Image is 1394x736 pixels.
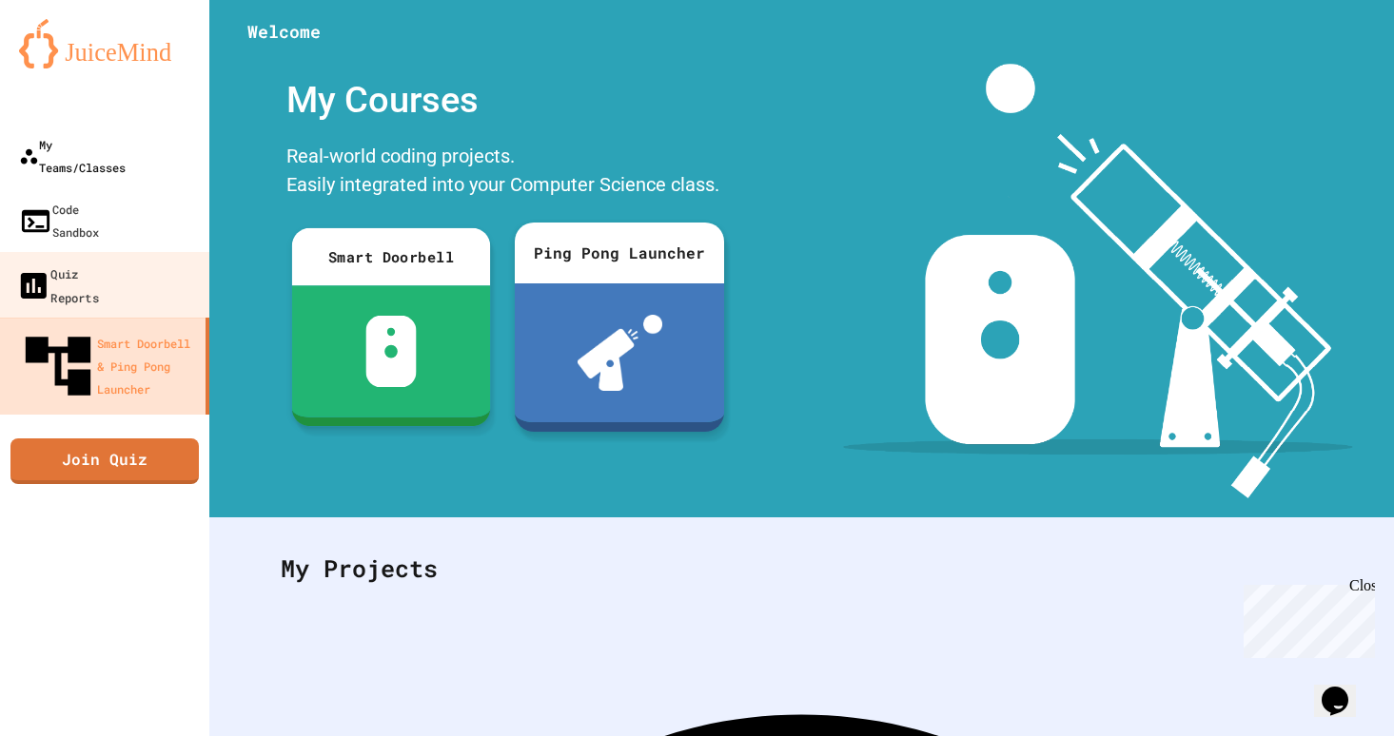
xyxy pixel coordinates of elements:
div: Chat with us now!Close [8,8,131,121]
div: My Projects [262,532,1342,606]
a: Join Quiz [10,438,199,484]
div: Code Sandbox [19,198,99,243]
img: sdb-white.svg [365,316,417,388]
iframe: chat widget [1236,577,1375,658]
div: My Teams/Classes [19,133,126,179]
div: My Courses [277,64,734,137]
div: Real-world coding projects. Easily integrated into your Computer Science class. [277,137,734,208]
img: banner-image-my-projects.png [843,64,1353,498]
img: ppl-with-ball.png [578,315,662,391]
div: Smart Doorbell & Ping Pong Launcher [19,327,198,405]
img: logo-orange.svg [19,19,190,68]
div: Quiz Reports [16,261,99,308]
div: Ping Pong Launcher [515,223,724,283]
iframe: chat widget [1314,660,1375,717]
div: Smart Doorbell [292,228,491,286]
